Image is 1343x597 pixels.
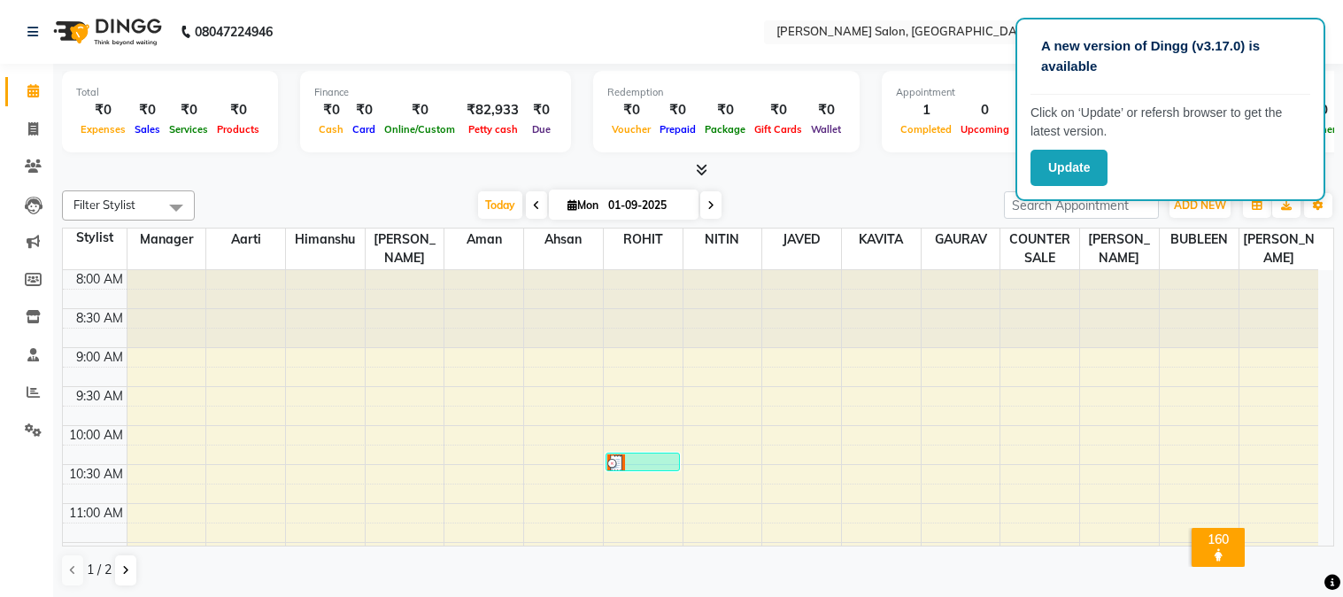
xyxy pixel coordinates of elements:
span: 1 / 2 [87,561,112,579]
p: A new version of Dingg (v3.17.0) is available [1041,36,1300,76]
div: 160 [1195,531,1241,547]
div: Total [76,85,264,100]
span: Himanshu [286,229,365,251]
div: Finance [314,85,557,100]
div: 10:30 AM [66,465,127,484]
div: ₹0 [212,100,264,120]
div: Appointment [896,85,1115,100]
div: ₹0 [655,100,700,120]
span: JAVED [762,229,841,251]
div: ₹0 [526,100,557,120]
span: Online/Custom [380,123,459,136]
img: logo [45,7,166,57]
span: Expenses [76,123,130,136]
div: 10:00 AM [66,426,127,445]
span: Sales [130,123,165,136]
span: Products [212,123,264,136]
div: ₹0 [165,100,212,120]
input: Search Appointment [1004,191,1159,219]
p: Click on ‘Update’ or refersh browser to get the latest version. [1030,104,1310,141]
span: Gift Cards [750,123,807,136]
div: 0 [1014,100,1064,120]
div: 1 [896,100,956,120]
span: Completed [896,123,956,136]
div: ₹0 [130,100,165,120]
span: Card [348,123,380,136]
span: Cash [314,123,348,136]
span: Services [165,123,212,136]
span: Ahsan [524,229,603,251]
div: ₹0 [348,100,380,120]
b: 08047224946 [195,7,273,57]
div: 11:00 AM [66,504,127,523]
span: COUNTER SALE [1000,229,1079,269]
div: 8:00 AM [73,270,127,289]
div: 0 [956,100,1014,120]
span: Petty cash [464,123,522,136]
div: ₹0 [750,100,807,120]
span: Due [528,123,555,136]
span: GAURAV [922,229,1000,251]
div: 11:30 AM [66,543,127,562]
button: ADD NEW [1169,193,1231,218]
div: ₹0 [700,100,750,120]
span: [PERSON_NAME] [1239,229,1318,269]
div: ₹0 [607,100,655,120]
span: Voucher [607,123,655,136]
span: BUBLEEN [1160,229,1239,251]
span: Today [478,191,522,219]
button: Update [1030,150,1108,186]
div: Stylist [63,229,127,247]
div: [PERSON_NAME], TK01, 10:20 AM-10:35 AM, Hair - Shampoo 1 ([DEMOGRAPHIC_DATA]) [606,454,680,470]
span: Ongoing [1014,123,1064,136]
div: Redemption [607,85,845,100]
span: [PERSON_NAME] [366,229,444,269]
span: ROHIT [604,229,683,251]
span: Mon [563,198,603,212]
div: 8:30 AM [73,309,127,328]
span: Aarti [206,229,285,251]
div: ₹0 [807,100,845,120]
input: 2025-09-01 [603,192,691,219]
div: ₹0 [76,100,130,120]
span: Filter Stylist [73,198,135,212]
div: ₹0 [380,100,459,120]
div: 9:30 AM [73,387,127,406]
span: Wallet [807,123,845,136]
span: [PERSON_NAME] [1080,229,1159,269]
span: NITIN [683,229,762,251]
span: Aman [444,229,523,251]
span: KAVITA [842,229,921,251]
span: Upcoming [956,123,1014,136]
span: Manager [127,229,206,251]
div: ₹82,933 [459,100,526,120]
span: Prepaid [655,123,700,136]
div: ₹0 [314,100,348,120]
span: Package [700,123,750,136]
div: 9:00 AM [73,348,127,367]
span: ADD NEW [1174,198,1226,212]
